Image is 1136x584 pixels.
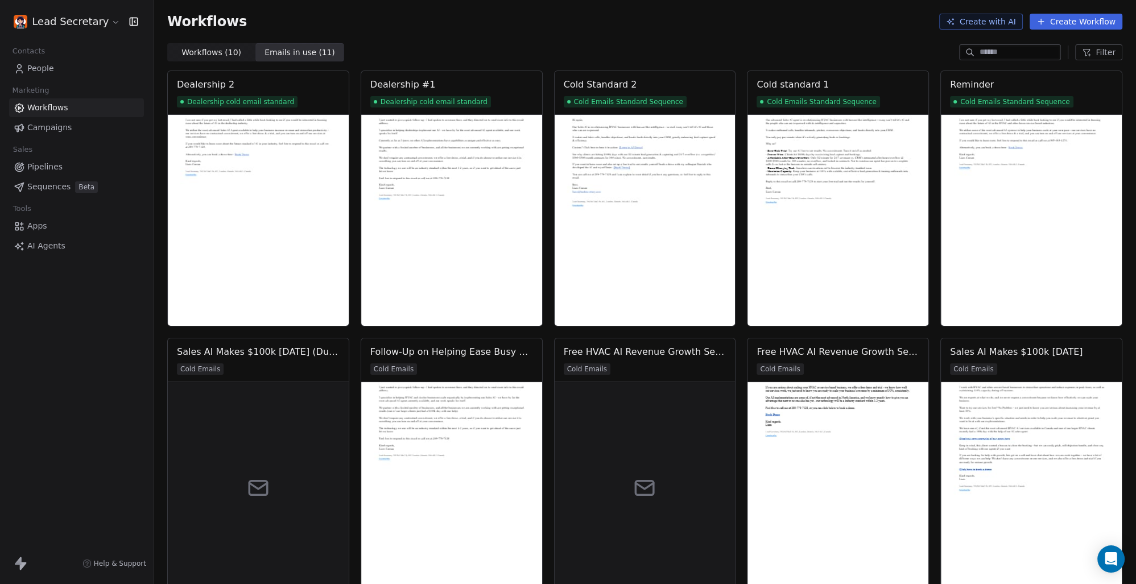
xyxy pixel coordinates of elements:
a: Workflows [9,98,144,117]
span: Workflows [27,102,68,114]
img: Preview [941,115,1122,326]
span: Help & Support [94,559,146,568]
a: People [9,59,144,78]
img: icon%2001.png [14,15,27,28]
span: Dealership cold email standard [370,96,491,107]
span: Tools [8,200,36,217]
span: Pipelines [27,161,63,173]
span: Cold Emails [950,363,997,375]
div: Free HVAC AI Revenue Growth Service (Duplicate) [564,345,726,359]
span: Cold Emails Standard Sequence [757,96,879,107]
div: Free HVAC AI Revenue Growth Service [757,345,919,359]
a: AI Agents [9,237,144,255]
div: Follow-Up on Helping Ease Busy Season Stress (Duplicate) [370,345,533,359]
img: Preview [555,115,736,326]
span: Campaigns [27,122,72,134]
span: Cold Emails [177,363,224,375]
span: Marketing [7,82,54,99]
div: Dealership 2 [177,78,234,92]
button: Lead Secretary [14,12,121,31]
span: Lead Secretary [32,14,109,29]
span: Cold Emails [564,363,610,375]
span: Apps [27,220,47,232]
span: Workflows ( 10 ) [181,47,241,59]
a: Pipelines [9,158,144,176]
span: Cold Emails [370,363,417,375]
a: Apps [9,217,144,235]
span: People [27,63,54,74]
span: Cold Emails [757,363,803,375]
img: Preview [168,115,349,326]
div: Sales AI Makes $100k [DATE] (Duplicate) [177,345,340,359]
a: Help & Support [82,559,146,568]
span: Cold Emails Standard Sequence [950,96,1073,107]
span: Filter [1096,47,1116,59]
span: AI Agents [27,240,65,252]
button: Filter [1075,44,1122,60]
span: Dealership cold email standard [177,96,298,107]
span: Workflows [167,14,247,30]
span: Beta [75,181,98,193]
span: Sequences [27,181,71,193]
div: Reminder [950,78,994,92]
img: Preview [747,115,928,326]
a: Campaigns [9,118,144,137]
div: Open Intercom Messenger [1097,545,1125,573]
div: Cold standard 1 [757,78,829,92]
div: Sales AI Makes $100k [DATE] [950,345,1083,359]
div: Dealership #1 [370,78,436,92]
span: Sales [8,141,38,158]
span: Contacts [7,43,50,60]
img: Preview [361,115,542,326]
div: Cold Standard 2 [564,78,637,92]
span: Cold Emails Standard Sequence [564,96,687,107]
button: Create with AI [939,14,1023,30]
a: SequencesBeta [9,177,144,196]
button: Create Workflow [1030,14,1122,30]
